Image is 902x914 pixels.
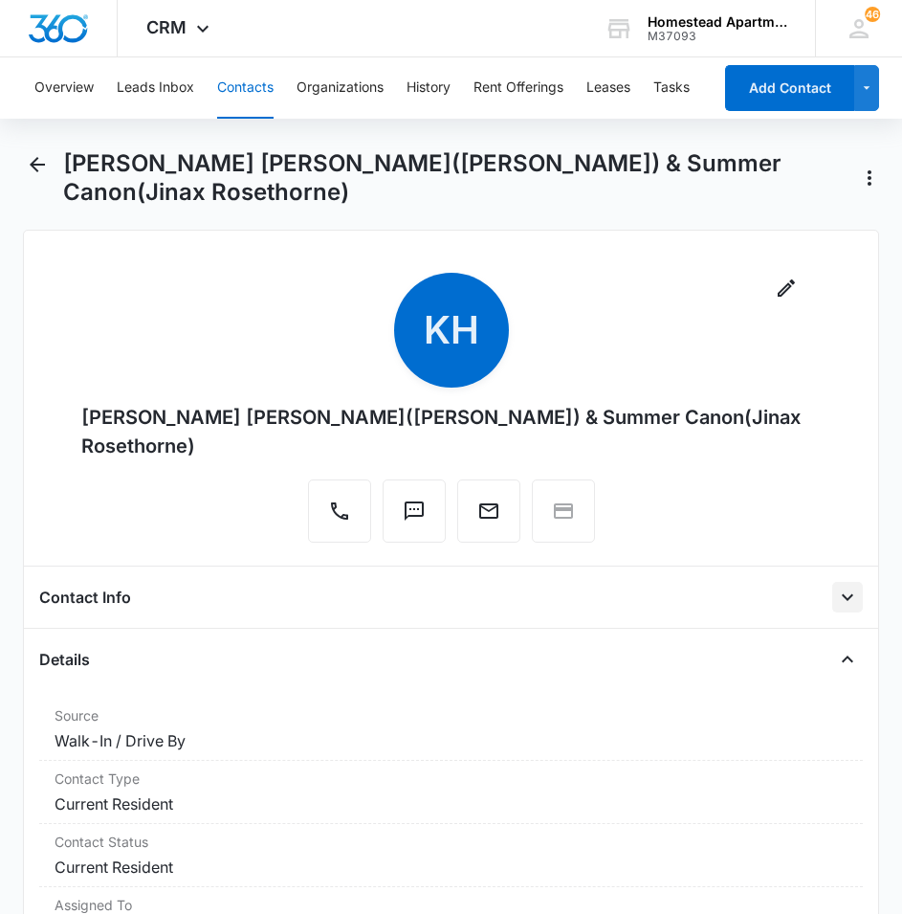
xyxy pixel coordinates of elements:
span: 46 [865,7,880,22]
h4: Details [39,648,90,671]
dd: Current Resident [55,856,848,879]
button: Overview [34,57,94,119]
button: Tasks [653,57,690,119]
dd: Current Resident [55,792,848,815]
div: account name [648,14,787,30]
button: Text [383,479,446,543]
div: SourceWalk-In / Drive By [39,698,864,761]
label: Source [55,705,848,725]
div: Contact StatusCurrent Resident [39,824,864,887]
label: Contact Type [55,769,848,789]
div: Contact TypeCurrent Resident [39,761,864,824]
label: Contact Status [55,832,848,852]
a: Text [383,509,446,525]
div: notifications count [865,7,880,22]
a: Email [457,509,520,525]
button: Back [23,149,53,180]
a: Call [308,509,371,525]
h1: [PERSON_NAME] [PERSON_NAME]([PERSON_NAME]) & Summer Canon(Jinax Rosethorne) [63,149,844,207]
button: Close [832,644,863,675]
button: Contacts [217,57,274,119]
button: Leads Inbox [117,57,194,119]
div: [PERSON_NAME] [PERSON_NAME]([PERSON_NAME]) & Summer Canon(Jinax Rosethorne) [81,403,822,460]
button: Leases [586,57,630,119]
button: Organizations [297,57,384,119]
span: CRM [146,17,187,37]
button: Actions [859,163,879,193]
button: Email [457,479,520,543]
button: Add Contact [725,65,854,111]
span: KH [394,273,509,388]
dd: Walk-In / Drive By [55,729,848,752]
button: Rent Offerings [473,57,563,119]
button: Call [308,479,371,543]
div: account id [648,30,787,43]
h4: Contact Info [39,586,131,609]
button: History [407,57,451,119]
button: Open [832,582,863,613]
